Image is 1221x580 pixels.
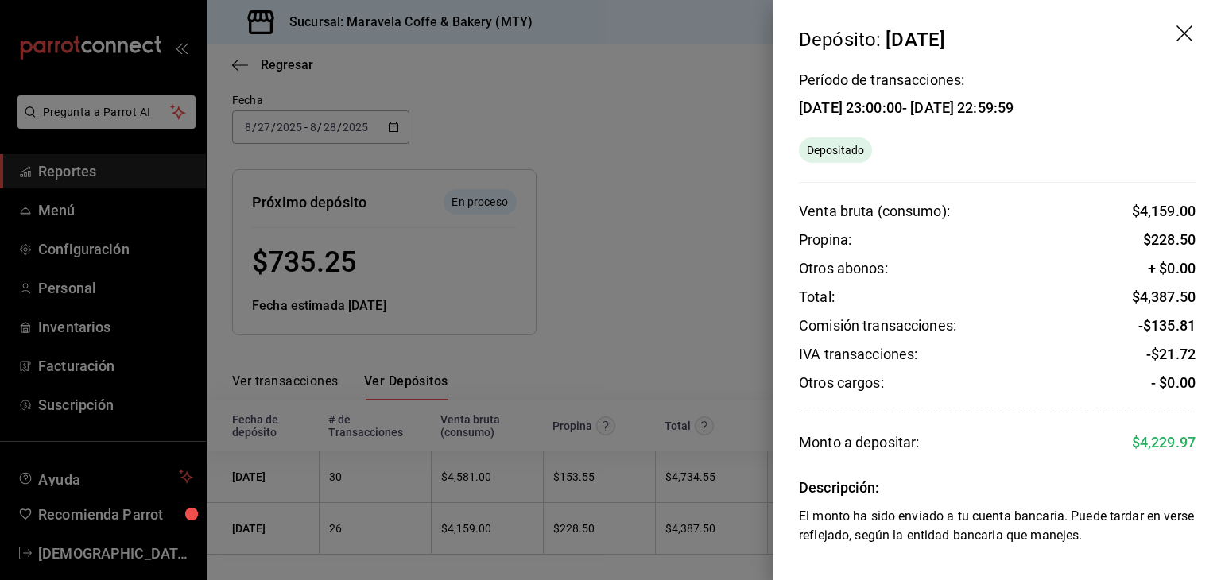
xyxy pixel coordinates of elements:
div: Período de transacciones: [799,73,1014,87]
div: IVA transacciones: [799,345,917,364]
div: [DATE] [886,29,945,51]
div: + $0.00 [1148,259,1196,278]
div: Monto a depositar: [799,431,919,453]
div: Venta bruta (consumo): [799,202,950,221]
span: $ 4,159.00 [1132,203,1196,219]
div: Depósito: [799,25,945,54]
button: drag [1176,25,1196,44]
span: Depositado [800,142,870,159]
div: El monto ha sido enviado a tu cuenta bancaria. Puede tardar en verse reflejado, según la entidad ... [799,507,1196,545]
div: Descripción: [799,478,1196,497]
span: - $ 135.81 [1138,317,1196,334]
div: - $0.00 [1151,373,1196,392]
span: $ 228.50 [1143,231,1196,248]
span: - $ 21.72 [1146,346,1196,362]
div: Otros abonos: [799,259,888,278]
div: Propina: [799,230,851,249]
div: Otros cargos: [799,373,884,392]
div: Comisión transacciones: [799,316,956,335]
span: $ 4,387.50 [1132,288,1196,305]
span: $ 4,229.97 [1132,434,1196,450]
div: Total: [799,288,835,307]
div: El monto ha sido enviado a tu cuenta bancaria. Puede tardar en verse reflejado, según la entidad ... [799,137,872,163]
div: [DATE] 23:00:00 - [DATE] 22:59:59 [799,99,1014,116]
